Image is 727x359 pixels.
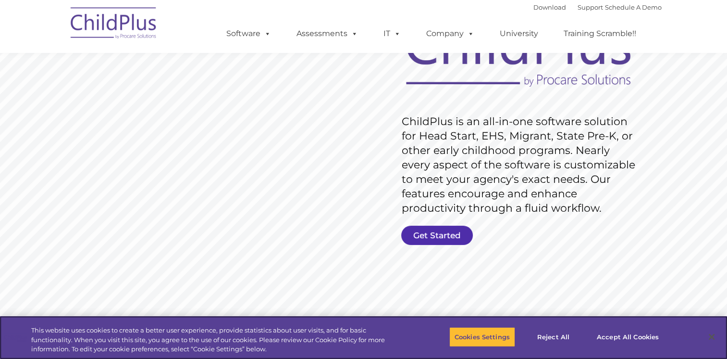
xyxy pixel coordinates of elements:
[591,327,664,347] button: Accept All Cookies
[523,327,583,347] button: Reject All
[533,3,662,11] font: |
[66,0,162,49] img: ChildPlus by Procare Solutions
[554,24,646,43] a: Training Scramble!!
[701,326,722,347] button: Close
[533,3,566,11] a: Download
[578,3,603,11] a: Support
[417,24,484,43] a: Company
[287,24,368,43] a: Assessments
[490,24,548,43] a: University
[401,226,473,245] a: Get Started
[374,24,410,43] a: IT
[217,24,281,43] a: Software
[31,326,400,354] div: This website uses cookies to create a better user experience, provide statistics about user visit...
[449,327,515,347] button: Cookies Settings
[605,3,662,11] a: Schedule A Demo
[402,115,640,216] rs-layer: ChildPlus is an all-in-one software solution for Head Start, EHS, Migrant, State Pre-K, or other ...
